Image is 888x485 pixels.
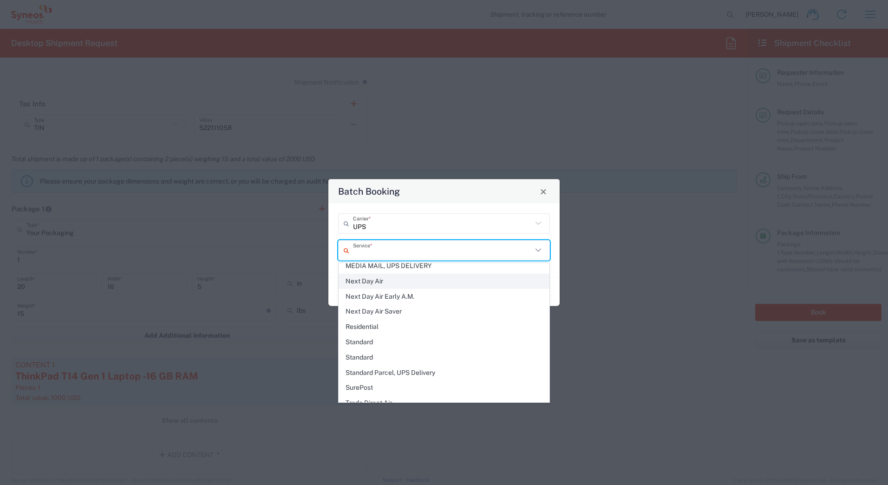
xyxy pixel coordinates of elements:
[339,289,549,304] span: Next Day Air Early A.M.
[339,350,549,365] span: Standard
[537,185,550,198] button: Close
[339,274,549,288] span: Next Day Air
[339,259,549,273] span: MEDIA MAIL, UPS DELIVERY
[339,304,549,319] span: Next Day Air Saver
[339,396,549,410] span: Trade Direct Air
[339,380,549,395] span: SurePost
[339,366,549,380] span: Standard Parcel, UPS Delivery
[339,320,549,334] span: Residential
[339,335,549,349] span: Standard
[338,184,400,198] h4: Batch Booking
